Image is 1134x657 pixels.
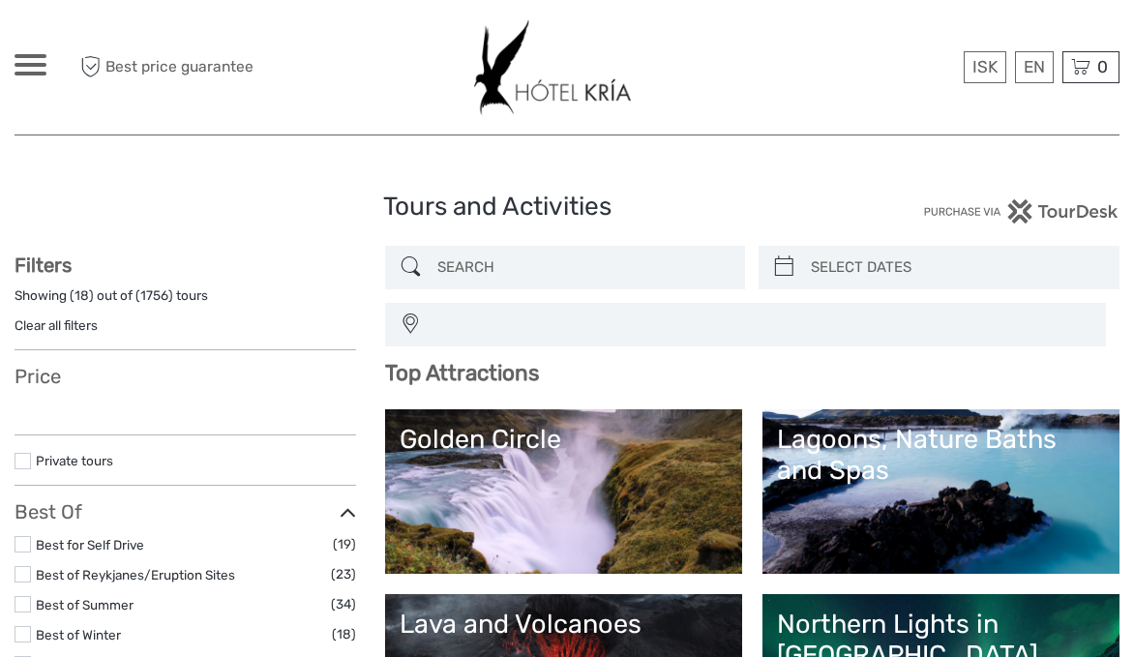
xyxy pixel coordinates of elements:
strong: Filters [15,254,72,277]
label: 1756 [140,286,168,305]
a: Lagoons, Nature Baths and Spas [777,424,1105,559]
span: (19) [333,533,356,555]
b: Top Attractions [385,360,539,386]
img: 532-e91e591f-ac1d-45f7-9962-d0f146f45aa0_logo_big.jpg [474,19,630,115]
div: Golden Circle [400,424,728,455]
input: SEARCH [430,251,736,284]
a: Best of Reykjanes/Eruption Sites [36,567,235,582]
span: 0 [1094,57,1111,76]
div: Lagoons, Nature Baths and Spas [777,424,1105,487]
input: SELECT DATES [803,251,1110,284]
h1: Tours and Activities [383,192,752,223]
span: (18) [332,623,356,645]
a: Best for Self Drive [36,537,144,552]
span: Best price guarantee [75,51,291,83]
a: Private tours [36,453,113,468]
img: PurchaseViaTourDesk.png [923,199,1119,224]
a: Clear all filters [15,317,98,333]
span: (34) [331,593,356,615]
a: Golden Circle [400,424,728,559]
label: 18 [75,286,89,305]
h3: Price [15,365,356,388]
div: Lava and Volcanoes [400,609,728,640]
span: ISK [972,57,998,76]
div: EN [1015,51,1054,83]
div: Showing ( ) out of ( ) tours [15,286,356,316]
h3: Best Of [15,500,356,523]
a: Best of Summer [36,597,134,612]
span: (23) [331,563,356,585]
a: Best of Winter [36,627,121,642]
